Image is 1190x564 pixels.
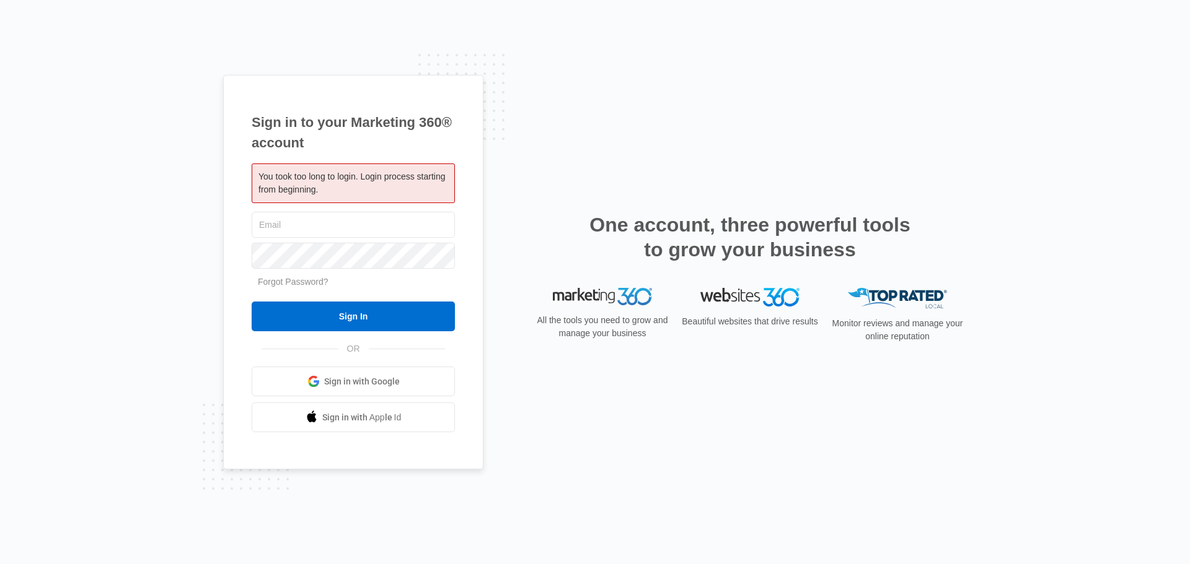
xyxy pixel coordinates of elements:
[322,411,402,424] span: Sign in with Apple Id
[828,317,967,343] p: Monitor reviews and manage your online reputation
[700,288,800,306] img: Websites 360
[848,288,947,308] img: Top Rated Local
[258,277,328,287] a: Forgot Password?
[586,212,914,262] h2: One account, three powerful tools to grow your business
[553,288,652,305] img: Marketing 360
[533,314,672,340] p: All the tools you need to grow and manage your business
[252,302,455,331] input: Sign In
[681,315,819,328] p: Beautiful websites that drive results
[258,171,445,194] span: You took too long to login. Login process starting from beginning.
[252,212,455,238] input: Email
[252,402,455,432] a: Sign in with Apple Id
[338,342,369,355] span: OR
[252,112,455,153] h1: Sign in to your Marketing 360® account
[324,375,400,388] span: Sign in with Google
[252,367,455,396] a: Sign in with Google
